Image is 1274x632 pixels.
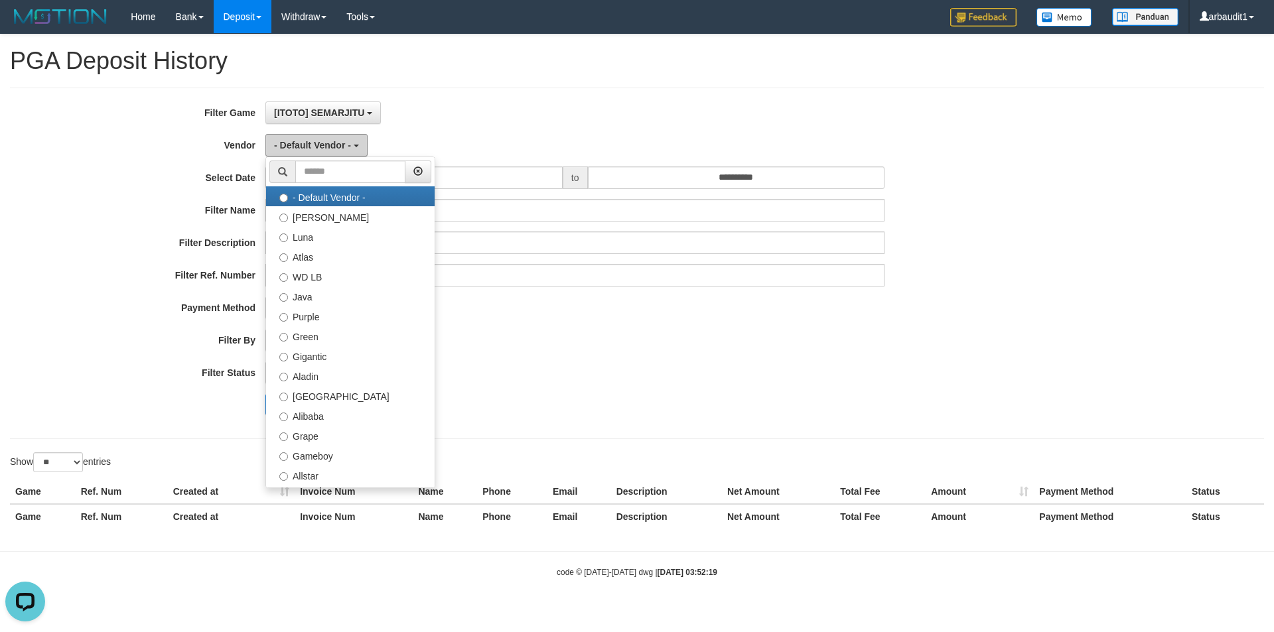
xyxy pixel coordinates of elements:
input: Allstar [279,472,288,481]
select: Showentries [33,452,83,472]
label: Green [266,326,435,346]
th: Payment Method [1034,504,1186,529]
th: Amount [926,504,1034,529]
input: Gigantic [279,353,288,361]
span: - Default Vendor - [274,140,351,151]
th: Description [611,479,722,504]
button: - Default Vendor - [265,134,368,157]
label: - Default Vendor - [266,186,435,206]
th: Invoice Num [295,479,413,504]
th: Name [413,504,477,529]
th: Game [10,504,76,529]
th: Payment Method [1034,479,1186,504]
img: Button%20Memo.svg [1036,8,1092,27]
th: Name [413,479,477,504]
label: [PERSON_NAME] [266,206,435,226]
th: Net Amount [722,504,835,529]
input: Luna [279,233,288,242]
input: Purple [279,313,288,322]
input: WD LB [279,273,288,282]
label: Purple [266,306,435,326]
input: Green [279,333,288,342]
input: Java [279,293,288,302]
th: Phone [477,479,547,504]
button: Open LiveChat chat widget [5,5,45,45]
input: Aladin [279,373,288,381]
th: Game [10,479,76,504]
label: Aladin [266,365,435,385]
label: WD LB [266,266,435,286]
label: Grape [266,425,435,445]
th: Email [547,479,611,504]
h1: PGA Deposit History [10,48,1264,74]
th: Email [547,504,611,529]
label: [GEOGRAPHIC_DATA] [266,385,435,405]
input: Grape [279,432,288,441]
strong: [DATE] 03:52:19 [658,568,717,577]
th: Phone [477,504,547,529]
th: Status [1186,479,1264,504]
input: Atlas [279,253,288,262]
label: Atlas [266,246,435,266]
input: Alibaba [279,412,288,421]
span: [ITOTO] SEMARJITU [274,107,364,118]
th: Status [1186,504,1264,529]
th: Net Amount [722,479,835,504]
img: panduan.png [1112,8,1178,26]
span: to [563,166,588,189]
th: Ref. Num [76,504,168,529]
th: Ref. Num [76,479,168,504]
img: Feedback.jpg [950,8,1017,27]
input: [GEOGRAPHIC_DATA] [279,393,288,401]
label: Java [266,286,435,306]
th: Invoice Num [295,504,413,529]
img: MOTION_logo.png [10,7,111,27]
th: Created at [168,479,295,504]
th: Total Fee [835,479,926,504]
th: Description [611,504,722,529]
th: Created at [168,504,295,529]
label: Gameboy [266,445,435,465]
input: - Default Vendor - [279,194,288,202]
th: Total Fee [835,504,926,529]
th: Amount [926,479,1034,504]
label: Alibaba [266,405,435,425]
small: code © [DATE]-[DATE] dwg | [557,568,717,577]
input: [PERSON_NAME] [279,214,288,222]
label: Gigantic [266,346,435,365]
label: Allstar [266,465,435,485]
button: [ITOTO] SEMARJITU [265,101,381,124]
input: Gameboy [279,452,288,461]
label: Show entries [10,452,111,472]
label: Xtr [266,485,435,505]
label: Luna [266,226,435,246]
